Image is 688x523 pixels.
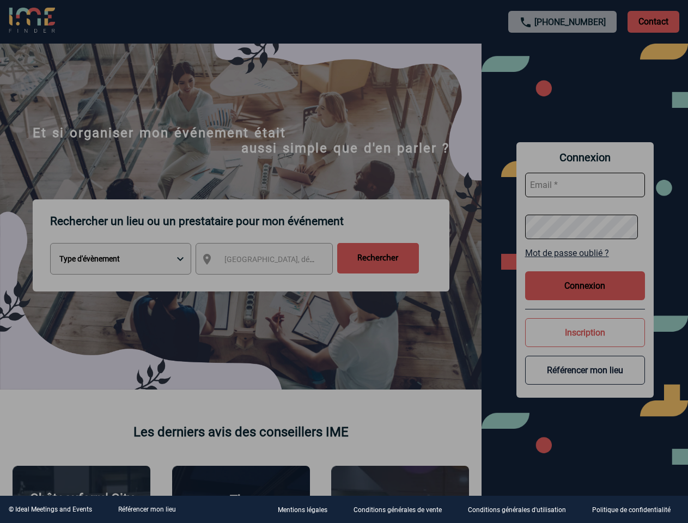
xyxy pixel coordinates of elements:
[269,504,345,515] a: Mentions légales
[9,506,92,513] div: © Ideal Meetings and Events
[354,507,442,514] p: Conditions générales de vente
[459,504,583,515] a: Conditions générales d'utilisation
[118,506,176,513] a: Référencer mon lieu
[583,504,688,515] a: Politique de confidentialité
[278,507,327,514] p: Mentions légales
[468,507,566,514] p: Conditions générales d'utilisation
[592,507,671,514] p: Politique de confidentialité
[345,504,459,515] a: Conditions générales de vente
